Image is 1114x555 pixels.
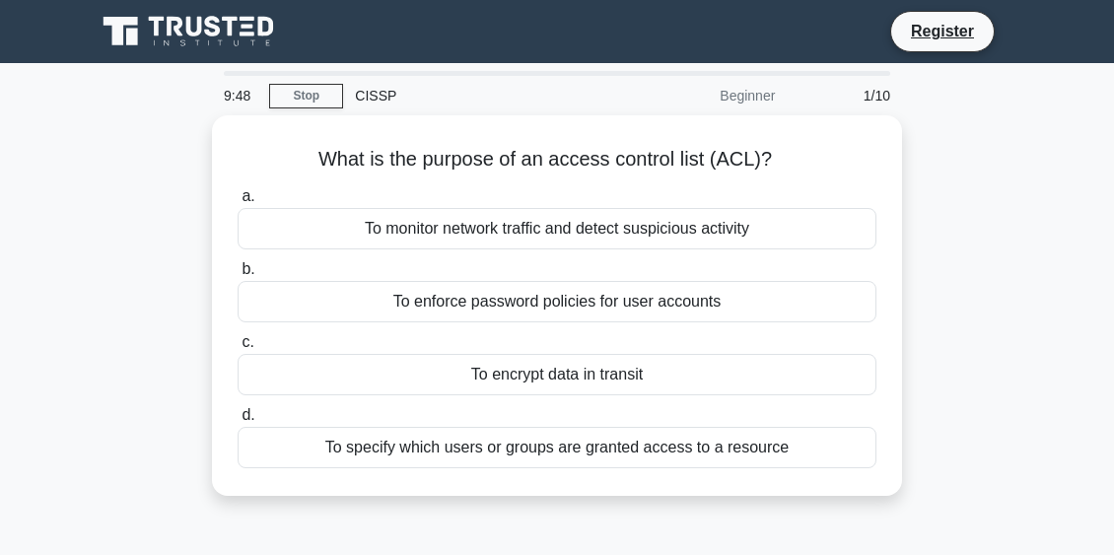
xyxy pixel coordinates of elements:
[238,354,876,395] div: To encrypt data in transit
[269,84,343,108] a: Stop
[787,76,902,115] div: 1/10
[242,406,254,423] span: d.
[899,19,986,43] a: Register
[242,333,253,350] span: c.
[242,187,254,204] span: a.
[212,76,269,115] div: 9:48
[242,260,254,277] span: b.
[343,76,614,115] div: CISSP
[238,427,876,468] div: To specify which users or groups are granted access to a resource
[614,76,787,115] div: Beginner
[238,281,876,322] div: To enforce password policies for user accounts
[236,147,878,173] h5: What is the purpose of an access control list (ACL)?
[238,208,876,249] div: To monitor network traffic and detect suspicious activity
